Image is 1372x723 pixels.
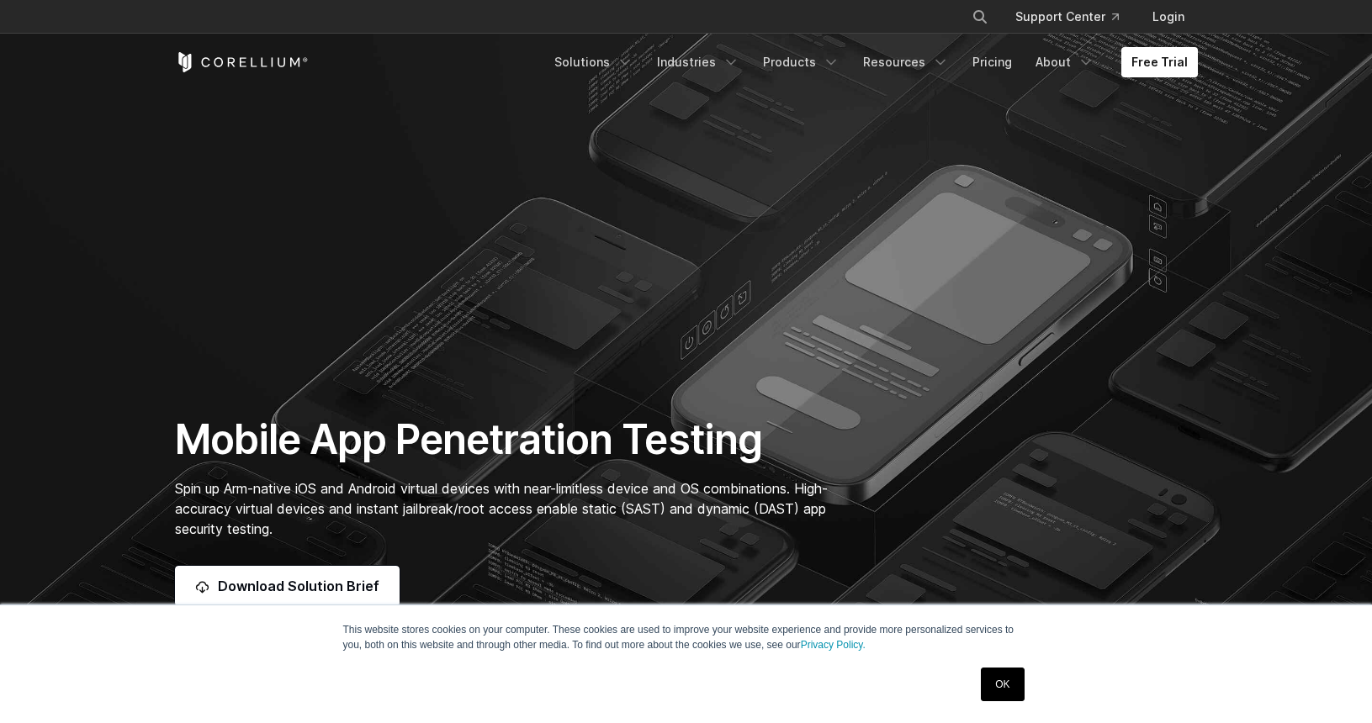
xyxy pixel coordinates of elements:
a: Industries [647,47,750,77]
a: About [1025,47,1104,77]
p: This website stores cookies on your computer. These cookies are used to improve your website expe... [343,622,1030,652]
a: Download Solution Brief [175,566,400,606]
a: Products [753,47,850,77]
a: Pricing [962,47,1022,77]
a: Resources [853,47,959,77]
a: Corellium Home [175,52,309,72]
div: Navigation Menu [951,2,1198,32]
span: Download Solution Brief [218,576,379,596]
a: Support Center [1002,2,1132,32]
a: OK [981,668,1024,701]
a: Privacy Policy. [801,639,866,651]
a: Free Trial [1121,47,1198,77]
span: Spin up Arm-native iOS and Android virtual devices with near-limitless device and OS combinations... [175,480,828,537]
div: Navigation Menu [544,47,1198,77]
a: Login [1139,2,1198,32]
a: Solutions [544,47,644,77]
h1: Mobile App Penetration Testing [175,414,845,465]
button: Search [965,2,995,32]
